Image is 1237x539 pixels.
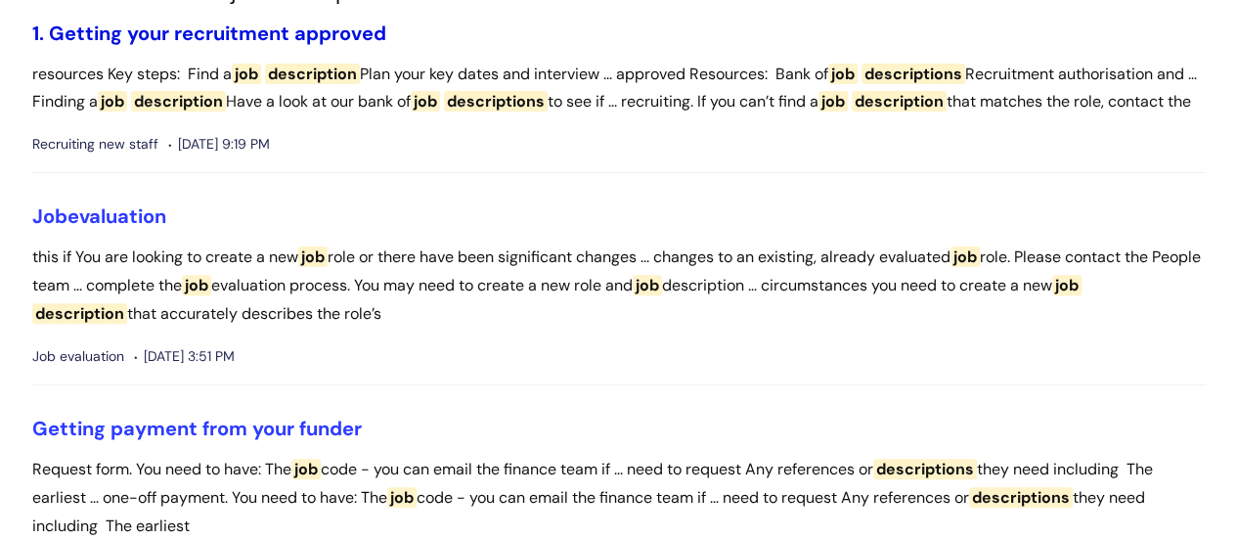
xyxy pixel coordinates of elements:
span: job [232,64,261,84]
a: Getting payment from your funder [32,416,362,441]
span: description [32,303,127,324]
span: description [265,64,360,84]
span: Job [32,203,67,229]
span: [DATE] 9:19 PM [168,132,270,157]
span: descriptions [444,91,548,112]
span: job [633,275,662,295]
span: job [182,275,211,295]
p: this if You are looking to create a new role or there have been significant changes ... changes t... [32,244,1206,328]
span: descriptions [969,487,1073,508]
span: job [411,91,440,112]
span: job [387,487,417,508]
span: job [291,459,321,479]
span: description [852,91,947,112]
a: Jobevaluation [32,203,166,229]
span: description [131,91,226,112]
span: job [98,91,127,112]
span: job [818,91,848,112]
span: Recruiting new staff [32,132,158,157]
p: resources Key steps: Find a Plan your key dates and interview ... approved Resources: Bank of Rec... [32,61,1206,117]
span: [DATE] 3:51 PM [134,344,235,369]
span: job [1052,275,1082,295]
a: 1. Getting your recruitment approved [32,21,386,46]
span: job [298,247,328,267]
span: Job evaluation [32,344,124,369]
span: job [950,247,980,267]
span: job [828,64,858,84]
span: descriptions [861,64,965,84]
span: descriptions [873,459,977,479]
